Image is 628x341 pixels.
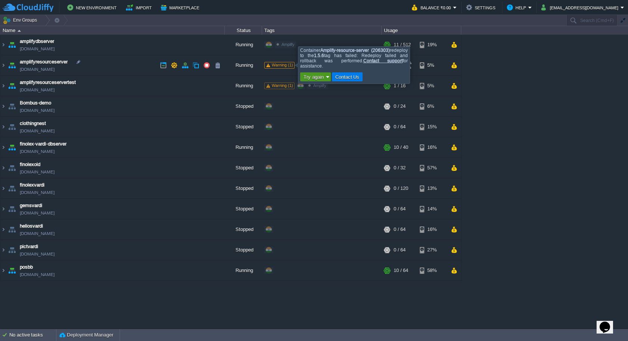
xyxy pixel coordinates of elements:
[301,73,326,80] button: Try again
[363,58,403,63] a: Contact support
[225,76,262,96] div: Running
[225,178,262,198] div: Stopped
[20,140,67,148] a: finolex-vardi-dbserver
[394,219,406,240] div: 0 / 64
[320,48,390,53] b: Amplify-resource-server (206303)
[126,3,154,12] button: Import
[394,117,406,137] div: 0 / 64
[597,311,621,334] iframe: chat widget
[382,26,461,35] div: Usage
[18,30,21,32] img: AMDAwAAAACH5BAEAAAAALAAAAAABAAEAAAICRAEAOw==
[0,137,6,157] img: AMDAwAAAACH5BAEAAAAALAAAAAABAAEAAAICRAEAOw==
[7,96,17,116] img: AMDAwAAAACH5BAEAAAAALAAAAAABAAEAAAICRAEAOw==
[394,158,406,178] div: 0 / 32
[7,260,17,281] img: AMDAwAAAACH5BAEAAAAALAAAAAABAAEAAAICRAEAOw==
[20,79,76,86] a: amplifyresourceservertest
[3,3,53,12] img: CloudJiffy
[20,168,55,176] a: [DOMAIN_NAME]
[272,83,293,88] span: Warning (1)
[20,38,54,45] span: amplifydbserver
[394,240,406,260] div: 0 / 64
[333,73,362,80] button: Contact Us
[225,96,262,116] div: Stopped
[0,96,6,116] img: AMDAwAAAACH5BAEAAAAALAAAAAABAAEAAAICRAEAOw==
[225,158,262,178] div: Stopped
[281,42,295,47] span: Amplify
[225,35,262,55] div: Running
[20,120,46,127] a: clothingnest
[0,55,6,75] img: AMDAwAAAACH5BAEAAAAALAAAAAABAAEAAAICRAEAOw==
[7,199,17,219] img: AMDAwAAAACH5BAEAAAAALAAAAAABAAEAAAICRAEAOw==
[20,58,68,66] a: amplifyresourceserver
[0,117,6,137] img: AMDAwAAAACH5BAEAAAAALAAAAAABAAEAAAICRAEAOw==
[20,222,43,230] span: heliosvardi
[67,3,119,12] button: New Environment
[20,107,55,114] a: [DOMAIN_NAME]
[225,199,262,219] div: Stopped
[7,219,17,240] img: AMDAwAAAACH5BAEAAAAALAAAAAABAAEAAAICRAEAOw==
[225,137,262,157] div: Running
[20,189,55,196] a: [DOMAIN_NAME]
[7,117,17,137] img: AMDAwAAAACH5BAEAAAAALAAAAAABAAEAAAICRAEAOw==
[0,240,6,260] img: AMDAwAAAACH5BAEAAAAALAAAAAABAAEAAAICRAEAOw==
[20,66,55,73] a: [DOMAIN_NAME]
[7,158,17,178] img: AMDAwAAAACH5BAEAAAAALAAAAAABAAEAAAICRAEAOw==
[420,240,444,260] div: 27%
[420,158,444,178] div: 57%
[420,55,444,75] div: 5%
[314,53,324,58] b: 1.5.6
[20,127,55,135] a: [DOMAIN_NAME]
[7,178,17,198] img: AMDAwAAAACH5BAEAAAAALAAAAAABAAEAAAICRAEAOw==
[225,26,262,35] div: Status
[394,137,408,157] div: 10 / 40
[394,96,406,116] div: 0 / 24
[20,45,55,53] span: [DOMAIN_NAME]
[20,243,38,250] a: pictvardi
[0,219,6,240] img: AMDAwAAAACH5BAEAAAAALAAAAAABAAEAAAICRAEAOw==
[420,199,444,219] div: 14%
[0,178,6,198] img: AMDAwAAAACH5BAEAAAAALAAAAAABAAEAAAICRAEAOw==
[412,3,453,12] button: Balance ₹0.00
[7,137,17,157] img: AMDAwAAAACH5BAEAAAAALAAAAAABAAEAAAICRAEAOw==
[225,260,262,281] div: Running
[7,76,17,96] img: AMDAwAAAACH5BAEAAAAALAAAAAABAAEAAAICRAEAOw==
[20,86,55,94] a: [DOMAIN_NAME]
[394,35,411,55] div: 11 / 512
[20,263,33,271] a: posbb
[300,48,408,82] div: Container redeploy to the tag has failed: Redeploy failed and rollback was performed. for assista...
[225,117,262,137] div: Stopped
[394,76,406,96] div: 1 / 16
[0,158,6,178] img: AMDAwAAAACH5BAEAAAAALAAAAAABAAEAAAICRAEAOw==
[7,55,17,75] img: AMDAwAAAACH5BAEAAAAALAAAAAABAAEAAAICRAEAOw==
[225,55,262,75] div: Running
[420,137,444,157] div: 16%
[20,250,55,258] a: [DOMAIN_NAME]
[507,3,528,12] button: Help
[420,96,444,116] div: 6%
[541,3,621,12] button: [EMAIL_ADDRESS][DOMAIN_NAME]
[7,35,17,55] img: AMDAwAAAACH5BAEAAAAALAAAAAABAAEAAAICRAEAOw==
[7,240,17,260] img: AMDAwAAAACH5BAEAAAAALAAAAAABAAEAAAICRAEAOw==
[59,331,113,339] button: Deployment Manager
[272,63,293,67] span: Warning (1)
[420,35,444,55] div: 19%
[394,260,408,281] div: 10 / 64
[20,202,42,209] a: gemsvardi
[420,219,444,240] div: 16%
[20,148,55,155] a: [DOMAIN_NAME]
[466,3,498,12] button: Settings
[394,178,408,198] div: 0 / 120
[3,15,40,25] button: Env Groups
[225,219,262,240] div: Stopped
[0,76,6,96] img: AMDAwAAAACH5BAEAAAAALAAAAAABAAEAAAICRAEAOw==
[9,329,56,341] div: No active tasks
[20,181,44,189] span: finolexvardi
[420,76,444,96] div: 5%
[20,161,40,168] a: finolexold
[20,209,55,217] a: [DOMAIN_NAME]
[20,230,55,237] a: [DOMAIN_NAME]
